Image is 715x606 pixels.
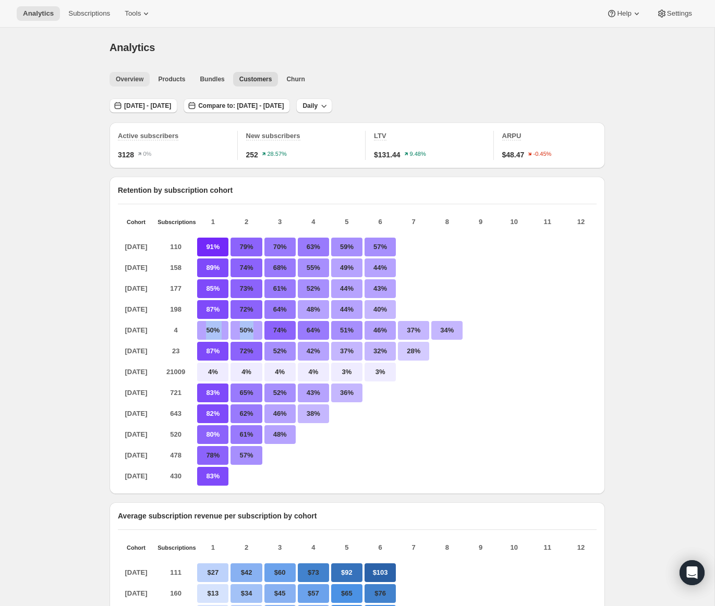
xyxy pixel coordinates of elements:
span: New subscribers [246,132,300,140]
p: 2 [231,542,262,553]
p: 43% [365,279,396,298]
p: 5 [331,542,362,553]
p: 64% [298,321,329,340]
span: LTV [374,132,386,140]
p: 36% [331,384,362,402]
p: 48% [298,300,329,319]
p: 52% [264,384,296,402]
button: Analytics [17,6,60,21]
button: Tools [118,6,157,21]
p: 83% [197,384,228,402]
p: 9 [465,217,496,227]
p: [DATE] [118,384,154,402]
p: 80% [197,425,228,444]
span: Analytics [23,9,54,18]
p: 4 [298,217,329,227]
p: 2 [231,217,262,227]
button: Compare to: [DATE] - [DATE] [184,98,290,113]
text: 0% [143,151,152,157]
p: 83% [197,467,228,486]
p: 72% [231,342,262,361]
p: Subscriptions [157,219,194,225]
p: 74% [264,321,296,340]
p: 721 [157,384,194,402]
p: 43% [298,384,329,402]
p: 23 [157,342,194,361]
p: 72% [231,300,262,319]
p: 59% [331,238,362,256]
p: 430 [157,467,194,486]
p: 85% [197,279,228,298]
p: 3% [365,363,396,381]
p: [DATE] [118,467,154,486]
p: 87% [197,342,228,361]
p: [DATE] [118,279,154,298]
p: 37% [331,342,362,361]
p: 3 [264,217,296,227]
p: 82% [197,404,228,423]
p: 158 [157,258,194,277]
p: 198 [157,300,194,319]
p: 65% [231,384,262,402]
p: 50% [231,321,262,340]
p: 12 [565,542,597,553]
span: Customers [239,75,272,83]
p: 5 [331,217,362,227]
p: 520 [157,425,194,444]
p: 160 [157,584,194,603]
p: [DATE] [118,404,154,423]
span: Bundles [200,75,224,83]
p: [DATE] [118,425,154,444]
span: Overview [116,75,143,83]
p: 3% [331,363,362,381]
span: ARPU [502,132,522,140]
p: 4% [298,363,329,381]
p: [DATE] [118,446,154,465]
p: 63% [298,238,329,256]
p: 55% [298,258,329,277]
span: Analytics [110,42,155,53]
p: 61% [264,279,296,298]
p: 52% [264,342,296,361]
p: 57% [365,238,396,256]
p: $27 [197,563,228,582]
p: 4% [231,363,262,381]
p: 52% [298,279,329,298]
p: 34% [431,321,463,340]
p: 44% [365,258,396,277]
p: 12 [565,217,597,227]
p: [DATE] [118,321,154,340]
p: 8 [431,217,463,227]
p: $73 [298,563,329,582]
p: 70% [264,238,296,256]
p: 38% [298,404,329,423]
button: Help [600,6,648,21]
p: $45 [264,584,296,603]
span: Daily [302,102,318,110]
p: 6 [365,542,396,553]
button: Settings [650,6,698,21]
p: 48% [264,425,296,444]
p: 3 [264,542,296,553]
p: 21009 [157,363,194,381]
button: Subscriptions [62,6,116,21]
button: Daily [296,98,332,113]
p: 50% [197,321,228,340]
p: 11 [532,217,563,227]
span: Help [617,9,631,18]
p: Retention by subscription cohort [118,185,597,195]
p: 110 [157,238,194,256]
p: 61% [231,425,262,444]
p: 78% [197,446,228,465]
p: 44% [331,279,362,298]
p: Subscriptions [157,545,194,551]
p: $76 [365,584,396,603]
span: $131.44 [374,150,401,160]
text: 9.48% [409,151,426,157]
p: 62% [231,404,262,423]
p: [DATE] [118,584,154,603]
p: 68% [264,258,296,277]
div: Open Intercom Messenger [680,560,705,585]
p: $65 [331,584,362,603]
p: 40% [365,300,396,319]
